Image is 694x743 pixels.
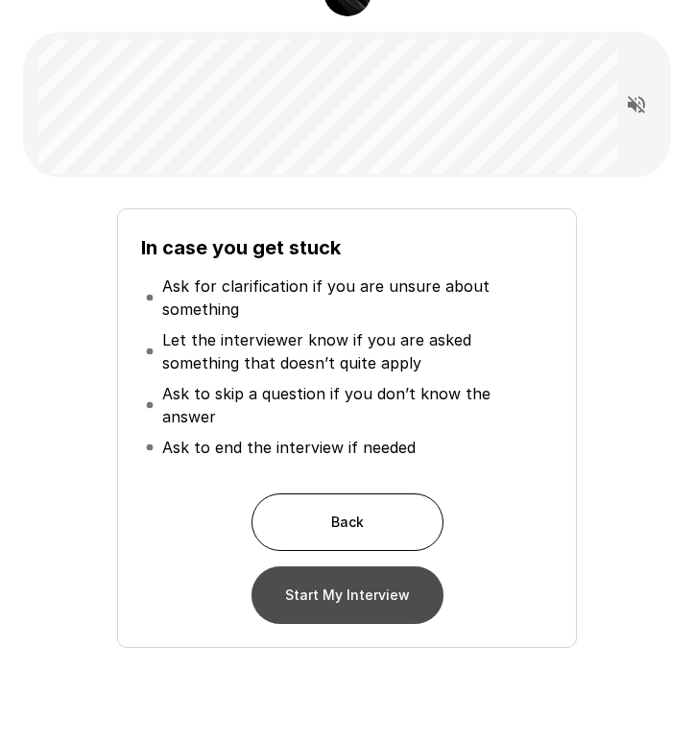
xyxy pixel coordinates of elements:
[141,236,341,259] b: In case you get stuck
[617,85,656,124] button: Read questions aloud
[162,275,548,321] p: Ask for clarification if you are unsure about something
[162,328,548,374] p: Let the interviewer know if you are asked something that doesn’t quite apply
[162,382,548,428] p: Ask to skip a question if you don’t know the answer
[162,436,416,459] p: Ask to end the interview if needed
[251,566,443,624] button: Start My Interview
[251,493,443,551] button: Back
